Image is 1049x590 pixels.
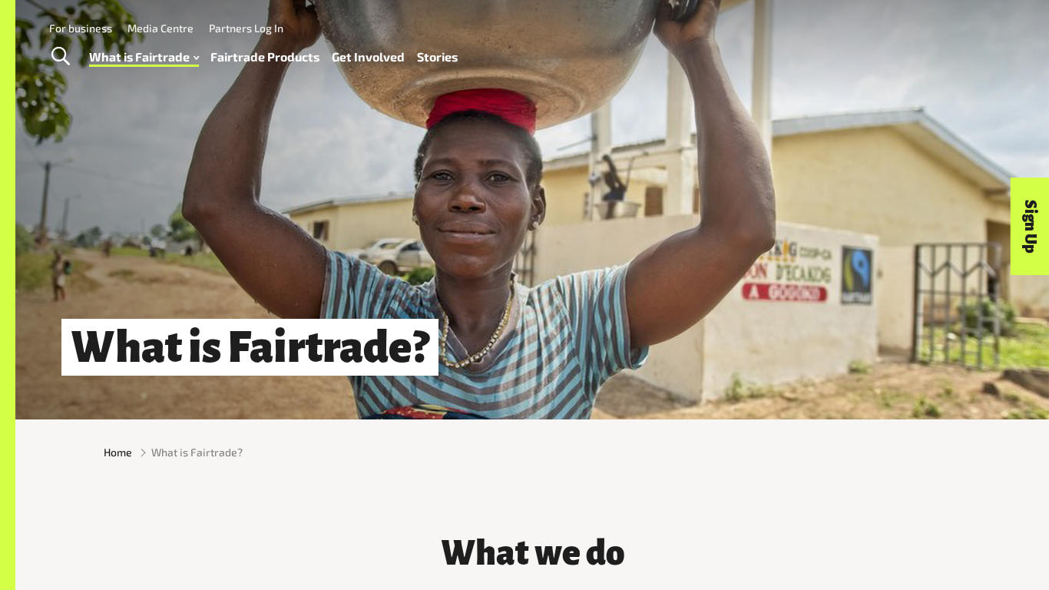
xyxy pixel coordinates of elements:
[210,46,319,68] a: Fairtrade Products
[49,22,112,35] a: For business
[209,22,283,35] a: Partners Log In
[151,444,243,460] span: What is Fairtrade?
[323,535,742,572] h3: What we do
[417,46,458,68] a: Stories
[41,38,79,76] a: Toggle Search
[89,46,199,68] a: What is Fairtrade
[127,22,194,35] a: Media Centre
[61,319,438,376] h1: What is Fairtrade?
[104,444,132,460] a: Home
[947,19,1006,84] img: Fairtrade Australia New Zealand logo
[332,46,405,68] a: Get Involved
